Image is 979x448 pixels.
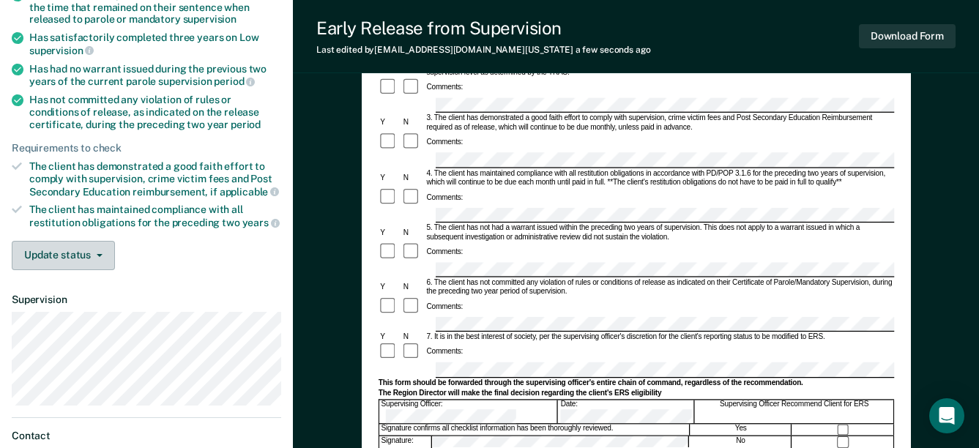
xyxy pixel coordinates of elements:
div: N [401,228,425,238]
div: Y [378,119,401,128]
div: Has had no warrant issued during the previous two years of the current parole supervision [29,63,281,88]
span: supervision [29,45,94,56]
div: 6. The client has not committed any violation of rules or conditions of release as indicated on t... [425,278,894,296]
span: supervision [183,13,237,25]
span: a few seconds ago [576,45,651,55]
div: Has not committed any violation of rules or conditions of release, as indicated on the release ce... [29,94,281,130]
div: The client has demonstrated a good faith effort to comply with supervision, crime victim fees and... [29,160,281,198]
button: Update status [12,241,115,270]
div: Comments: [425,247,465,257]
div: N [401,283,425,293]
div: N [401,119,425,128]
div: Early Release from Supervision [316,18,651,39]
div: Signature confirms all checklist information has been thoroughly reviewed. [379,424,690,436]
div: Y [378,173,401,183]
div: 3. The client has demonstrated a good faith effort to comply with supervision, crime victim fees ... [425,114,894,132]
div: Has satisfactorily completed three years on Low [29,31,281,56]
div: N [401,173,425,183]
dt: Supervision [12,294,281,306]
div: Yes [690,424,792,436]
div: 4. The client has maintained compliance with all restitution obligations in accordance with PD/PO... [425,169,894,187]
span: years [242,217,280,228]
div: This form should be forwarded through the supervising officer's entire chain of command, regardle... [378,378,894,388]
span: period [231,119,261,130]
div: The Region Director will make the final decision regarding the client's ERS eligibility [378,389,894,398]
div: Supervising Officer Recommend Client for ERS [695,400,894,423]
div: Open Intercom Messenger [929,398,964,433]
div: Last edited by [EMAIL_ADDRESS][DOMAIN_NAME][US_STATE] [316,45,651,55]
button: Download Form [859,24,956,48]
div: Comments: [425,302,465,312]
div: N [401,333,425,343]
div: Y [378,228,401,238]
div: 5. The client has not had a warrant issued within the preceding two years of supervision. This do... [425,223,894,242]
span: period [214,75,255,87]
div: Requirements to check [12,142,281,154]
dt: Contact [12,430,281,442]
div: Comments: [425,193,465,202]
div: Date: [559,400,694,423]
div: Supervising Officer: [379,400,558,423]
div: Comments: [425,348,465,357]
div: Comments: [425,83,465,93]
div: 7. It is in the best interest of society, per the supervising officer's discretion for the client... [425,333,894,343]
div: Comments: [425,138,465,148]
div: Y [378,333,401,343]
div: Y [378,283,401,293]
div: The client has maintained compliance with all restitution obligations for the preceding two [29,204,281,228]
span: applicable [220,186,279,198]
